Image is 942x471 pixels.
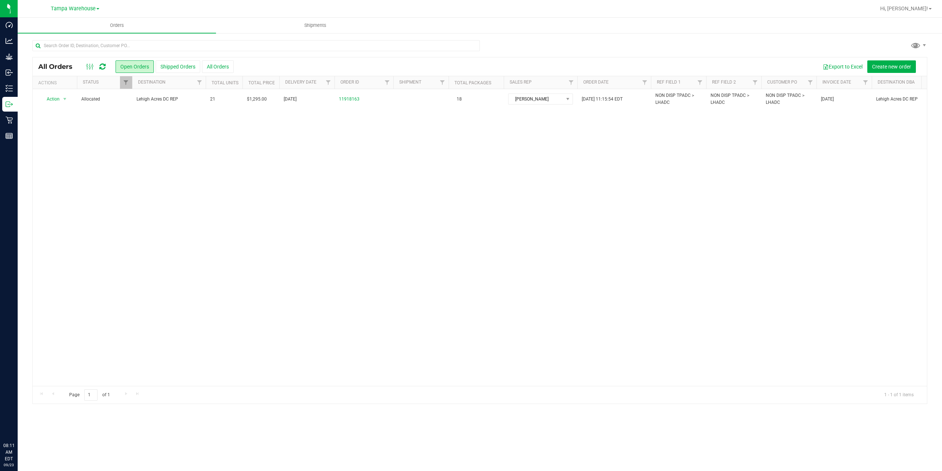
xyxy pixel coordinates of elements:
[872,64,911,70] span: Create new order
[509,94,563,104] span: [PERSON_NAME]
[7,412,29,434] iframe: Resource center
[6,116,13,124] inline-svg: Retail
[454,80,491,85] a: Total Packages
[212,80,238,85] a: Total Units
[248,80,275,85] a: Total Price
[284,96,297,103] span: [DATE]
[116,60,154,73] button: Open Orders
[138,80,166,85] a: Destination
[6,21,13,29] inline-svg: Dashboard
[18,18,216,33] a: Orders
[876,96,941,103] span: Lehigh Acres DC REP
[712,80,736,85] a: Ref Field 2
[6,85,13,92] inline-svg: Inventory
[40,94,60,104] span: Action
[38,63,80,71] span: All Orders
[6,101,13,108] inline-svg: Outbound
[453,94,465,105] span: 18
[6,69,13,76] inline-svg: Inbound
[322,76,334,89] a: Filter
[565,76,577,89] a: Filter
[381,76,393,89] a: Filter
[285,80,316,85] a: Delivery Date
[878,389,920,400] span: 1 - 1 of 1 items
[860,76,872,89] a: Filter
[137,96,201,103] span: Lehigh Acres DC REP
[340,80,359,85] a: Order ID
[878,80,915,85] a: Destination DBA
[210,96,215,103] span: 21
[880,6,928,11] span: Hi, [PERSON_NAME]!
[63,389,116,401] span: Page of 1
[694,76,706,89] a: Filter
[510,80,532,85] a: Sales Rep
[766,92,812,106] span: NON DISP TPADC > LHADC
[156,60,200,73] button: Shipped Orders
[51,6,96,12] span: Tampa Warehouse
[657,80,681,85] a: Ref Field 1
[60,94,70,104] span: select
[818,60,867,73] button: Export to Excel
[247,96,267,103] span: $1,295.00
[100,22,134,29] span: Orders
[639,76,651,89] a: Filter
[767,80,797,85] a: Customer PO
[822,80,851,85] a: Invoice Date
[804,76,817,89] a: Filter
[6,132,13,140] inline-svg: Reports
[821,96,834,103] span: [DATE]
[582,96,623,103] span: [DATE] 11:15:54 EDT
[3,442,14,462] p: 08:11 AM EDT
[216,18,414,33] a: Shipments
[3,462,14,468] p: 09/23
[202,60,234,73] button: All Orders
[867,60,916,73] button: Create new order
[81,96,128,103] span: Allocated
[32,40,480,51] input: Search Order ID, Destination, Customer PO...
[6,37,13,45] inline-svg: Analytics
[749,76,761,89] a: Filter
[120,76,132,89] a: Filter
[6,53,13,60] inline-svg: Grow
[399,80,421,85] a: Shipment
[583,80,609,85] a: Order Date
[84,389,98,401] input: 1
[436,76,449,89] a: Filter
[655,92,702,106] span: NON DISP TPADC > LHADC
[711,92,757,106] span: NON DISP TPADC > LHADC
[339,96,360,103] a: 11918163
[294,22,336,29] span: Shipments
[38,80,74,85] div: Actions
[194,76,206,89] a: Filter
[83,80,99,85] a: Status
